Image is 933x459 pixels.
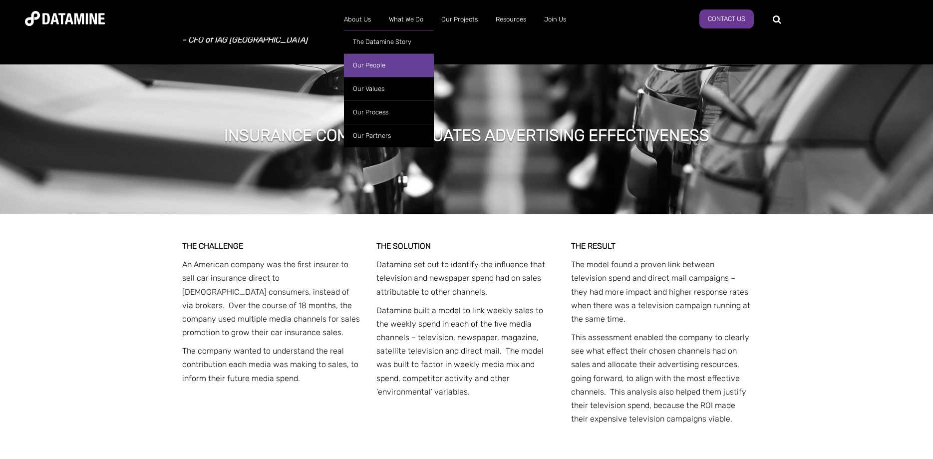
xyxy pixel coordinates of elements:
[376,241,431,251] strong: THE SOLUTION
[25,11,105,26] img: Datamine
[487,6,535,32] a: Resources
[335,6,380,32] a: About Us
[344,30,434,53] a: The Datamine Story
[344,77,434,100] a: Our Values
[376,304,557,399] p: Datamine built a model to link weekly sales to the weekly spend in each of the five media channel...
[571,258,751,326] p: The model found a proven link between television spend and direct mail campaigns – they had more ...
[344,124,434,147] a: Our Partners
[224,124,709,146] h1: INSURANCE COMPANY EVALUATES ADVERTISING EFFECTIVENESS
[571,241,616,251] strong: THE RESULT
[535,6,575,32] a: Join Us
[376,258,557,299] p: Datamine set out to identify the influence that television and newspaper spend had on sales attri...
[182,241,243,251] strong: THE CHALLENGE
[380,6,432,32] a: What We Do
[344,100,434,124] a: Our Process
[571,331,751,426] p: This assessment enabled the company to clearly see what effect their chosen channels had on sales...
[182,258,362,339] p: An American company was the first insurer to sell car insurance direct to [DEMOGRAPHIC_DATA] cons...
[344,53,434,77] a: Our People
[432,6,487,32] a: Our Projects
[182,35,308,44] strong: - CFO of IAG [GEOGRAPHIC_DATA]
[182,344,362,385] p: The company wanted to understand the real contribution each media was making to sales, to inform ...
[699,9,754,28] a: Contact Us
